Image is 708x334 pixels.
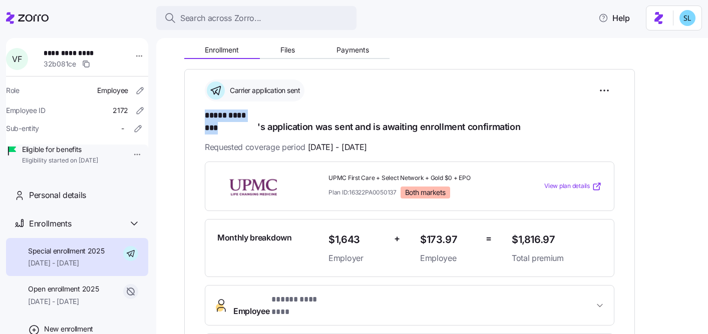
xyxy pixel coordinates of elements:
[205,109,614,133] h1: 's application was sent and is awaiting enrollment confirmation
[420,252,478,264] span: Employee
[22,156,98,165] span: Eligibility started on [DATE]
[233,293,328,317] span: Employee
[205,141,367,153] span: Requested coverage period
[394,231,400,246] span: +
[336,46,369,53] span: Payments
[121,123,124,133] span: -
[6,105,46,115] span: Employee ID
[44,324,93,334] span: New enrollment
[113,105,128,115] span: 2172
[512,252,602,264] span: Total premium
[328,252,386,264] span: Employer
[679,10,695,26] img: 7c620d928e46699fcfb78cede4daf1d1
[28,296,99,306] span: [DATE] - [DATE]
[29,217,71,230] span: Enrollments
[28,246,105,256] span: Special enrollment 2025
[544,181,602,191] a: View plan details
[28,284,99,294] span: Open enrollment 2025
[22,144,98,154] span: Eligible for benefits
[544,181,590,191] span: View plan details
[227,85,300,95] span: Carrier application sent
[205,46,239,53] span: Enrollment
[328,174,504,182] span: UPMC First Care + Select Network + Gold $0 + EPO
[6,85,20,95] span: Role
[598,12,630,24] span: Help
[180,12,261,24] span: Search across Zorro...
[29,189,86,201] span: Personal details
[405,188,446,197] span: Both markets
[156,6,357,30] button: Search across Zorro...
[97,85,128,95] span: Employee
[280,46,295,53] span: Files
[6,123,39,133] span: Sub-entity
[12,55,22,63] span: V F
[420,231,478,248] span: $173.97
[44,59,76,69] span: 32b081ce
[512,231,602,248] span: $1,816.97
[28,258,105,268] span: [DATE] - [DATE]
[217,175,289,198] img: UPMC
[328,188,397,196] span: Plan ID: 16322PA0050137
[328,231,386,248] span: $1,643
[217,231,292,244] span: Monthly breakdown
[590,8,638,28] button: Help
[308,141,367,153] span: [DATE] - [DATE]
[486,231,492,246] span: =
